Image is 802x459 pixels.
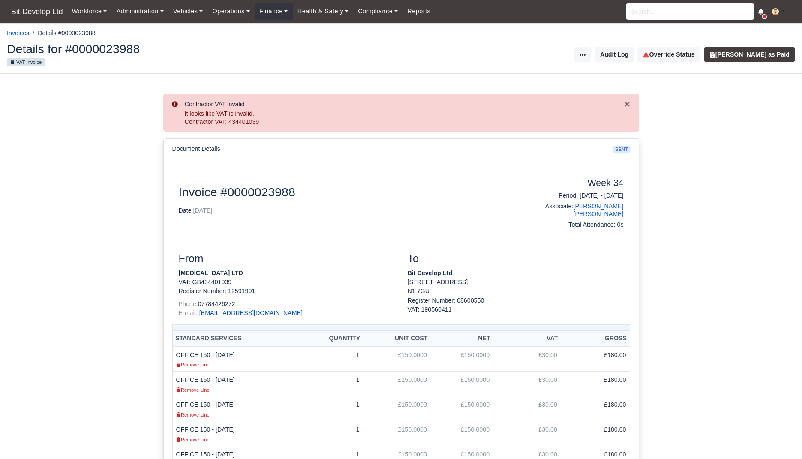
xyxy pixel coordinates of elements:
td: OFFICE 150 - [DATE] [172,371,299,396]
button: Close [624,99,631,108]
p: Register Number: 12591901 [179,287,395,296]
a: Remove Line [176,361,210,368]
td: £180.00 [561,371,630,396]
span: [DATE] [193,207,213,214]
a: Finance [255,3,293,20]
td: £180.00 [561,421,630,446]
a: Administration [111,3,168,20]
td: £30.00 [493,396,561,421]
span: Phone: [179,300,198,307]
h3: From [179,252,395,265]
p: VAT: GB434401039 [179,278,395,287]
h6: Total Attendance: 0s [522,221,624,228]
small: Remove Line [176,412,210,417]
a: Compliance [353,3,403,20]
td: £150.0000 [363,421,430,446]
h6: Contractor VAT invalid [185,101,624,108]
p: Date: [179,206,509,215]
a: Bit Develop Ltd [7,3,67,20]
iframe: Chat Widget [759,418,802,459]
td: 1 [299,396,363,421]
th: Net [430,331,493,347]
td: £150.0000 [363,396,430,421]
th: Gross [561,331,630,347]
td: £150.0000 [430,371,493,396]
td: £150.0000 [430,346,493,371]
li: Details #0000023988 [29,28,96,38]
td: 1 [299,346,363,371]
div: VAT: 190560411 [408,305,624,314]
a: Workforce [67,3,112,20]
a: Vehicles [168,3,208,20]
button: Audit Log [595,47,634,62]
td: £30.00 [493,371,561,396]
a: [PERSON_NAME] [PERSON_NAME] [573,203,623,217]
a: Override Status [637,47,700,62]
h2: Invoice #0000023988 [179,185,509,199]
strong: [MEDICAL_DATA] LTD [179,270,243,276]
td: £180.00 [561,346,630,371]
td: £150.0000 [430,421,493,446]
h2: Details for #0000023988 [7,43,395,55]
a: Health & Safety [293,3,354,20]
td: OFFICE 150 - [DATE] [172,346,299,371]
a: Operations [207,3,254,20]
td: OFFICE 150 - [DATE] [172,396,299,421]
td: £150.0000 [363,371,430,396]
a: Invoices [7,30,29,36]
h3: To [408,252,624,265]
a: Remove Line [176,386,210,393]
a: Reports [403,3,435,20]
td: OFFICE 150 - [DATE] [172,421,299,446]
td: £180.00 [561,396,630,421]
small: Remove Line [176,362,210,367]
span: E-mail: [179,309,198,316]
a: Remove Line [176,436,210,443]
a: Remove Line [176,411,210,418]
td: £150.0000 [430,396,493,421]
div: Register Number: 08600550 [401,296,630,315]
th: Standard Services [172,331,299,347]
p: 07784426272 [179,300,395,309]
th: Unit Cost [363,331,430,347]
input: Search... [626,3,754,20]
small: Remove Line [176,387,210,393]
small: Remove Line [176,437,210,442]
p: N1 7GU [408,287,624,296]
a: [EMAIL_ADDRESS][DOMAIN_NAME] [199,309,303,316]
p: [STREET_ADDRESS] [408,278,624,287]
td: £30.00 [493,421,561,446]
span: sent [613,146,630,153]
div: It looks like VAT is invalid. Contractor VAT: 434401039 [185,110,624,126]
td: 1 [299,371,363,396]
td: 1 [299,421,363,446]
h6: Associate: [522,203,624,217]
td: £150.0000 [363,346,430,371]
button: [PERSON_NAME] as Paid [704,47,795,62]
h6: Document Details [172,145,220,153]
th: Quantity [299,331,363,347]
th: VAT [493,331,561,347]
h6: Period: [DATE] - [DATE] [522,192,624,199]
small: VAT Invoice [7,58,45,66]
h4: Week 34 [522,178,624,189]
td: £30.00 [493,346,561,371]
strong: Bit Develop Ltd [408,270,452,276]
